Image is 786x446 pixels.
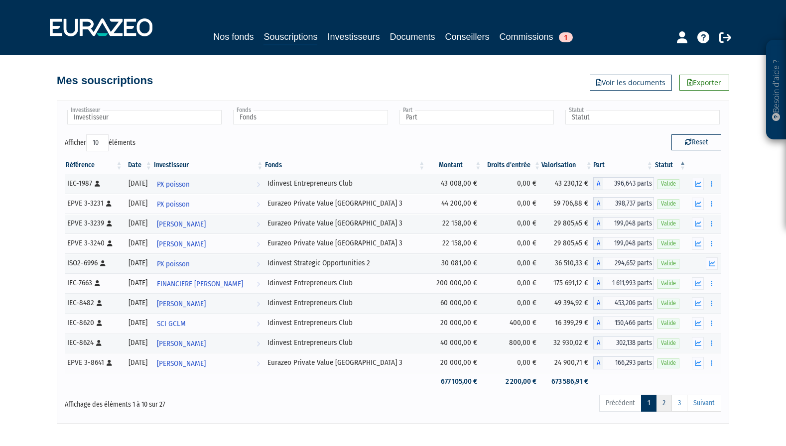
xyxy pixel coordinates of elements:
[593,317,654,330] div: A - Idinvest Entrepreneurs Club
[267,258,422,268] div: Idinvest Strategic Opportunities 2
[127,218,149,228] div: [DATE]
[657,319,679,328] span: Valide
[641,395,656,412] a: 1
[153,233,264,253] a: [PERSON_NAME]
[482,293,541,313] td: 0,00 €
[157,295,206,313] span: [PERSON_NAME]
[157,334,206,353] span: [PERSON_NAME]
[257,275,260,293] i: Voir l'investisseur
[153,313,264,333] a: SCI GCLM
[100,260,106,266] i: [Français] Personne physique
[106,201,112,207] i: [Français] Personne physique
[267,198,422,209] div: Eurazeo Private Value [GEOGRAPHIC_DATA] 3
[482,233,541,253] td: 0,00 €
[153,174,264,194] a: PX poisson
[65,157,123,174] th: Référence : activer pour trier la colonne par ordre croissant
[426,273,482,293] td: 200 000,00 €
[50,18,152,36] img: 1732889491-logotype_eurazeo_blanc_rvb.png
[541,273,593,293] td: 175 691,12 €
[257,315,260,333] i: Voir l'investisseur
[257,295,260,313] i: Voir l'investisseur
[67,278,120,288] div: IEC-7663
[67,218,120,228] div: EPVE 3-3239
[593,277,603,290] span: A
[671,134,721,150] button: Reset
[426,157,482,174] th: Montant: activer pour trier la colonne par ordre croissant
[426,373,482,390] td: 677 105,00 €
[65,134,135,151] label: Afficher éléments
[157,235,206,253] span: [PERSON_NAME]
[157,315,186,333] span: SCI GCLM
[541,157,593,174] th: Valorisation: activer pour trier la colonne par ordre croissant
[593,177,603,190] span: A
[603,257,654,270] span: 294,652 parts
[86,134,109,151] select: Afficheréléments
[593,197,654,210] div: A - Eurazeo Private Value Europe 3
[426,174,482,194] td: 43 008,00 €
[157,255,190,273] span: PX poisson
[541,194,593,214] td: 59 706,88 €
[127,357,149,368] div: [DATE]
[127,278,149,288] div: [DATE]
[426,333,482,353] td: 40 000,00 €
[157,354,206,373] span: [PERSON_NAME]
[267,357,422,368] div: Eurazeo Private Value [GEOGRAPHIC_DATA] 3
[127,337,149,348] div: [DATE]
[153,214,264,233] a: [PERSON_NAME]
[127,318,149,328] div: [DATE]
[771,45,782,135] p: Besoin d'aide ?
[657,358,679,368] span: Valide
[97,300,102,306] i: [Français] Personne physique
[157,215,206,233] span: [PERSON_NAME]
[482,333,541,353] td: 800,00 €
[327,30,380,44] a: Investisseurs
[127,178,149,189] div: [DATE]
[123,157,152,174] th: Date: activer pour trier la colonne par ordre croissant
[257,354,260,373] i: Voir l'investisseur
[267,337,422,348] div: Idinvest Entrepreneurs Club
[603,177,654,190] span: 396,643 parts
[426,194,482,214] td: 44 200,00 €
[107,240,113,246] i: [Français] Personne physique
[482,174,541,194] td: 0,00 €
[603,317,654,330] span: 150,466 parts
[267,238,422,248] div: Eurazeo Private Value [GEOGRAPHIC_DATA] 3
[657,338,679,348] span: Valide
[657,219,679,228] span: Valide
[264,157,426,174] th: Fonds: activer pour trier la colonne par ordre croissant
[67,337,120,348] div: IEC-8624
[593,237,603,250] span: A
[426,353,482,373] td: 20 000,00 €
[153,157,264,174] th: Investisseur: activer pour trier la colonne par ordre croissant
[603,297,654,310] span: 453,206 parts
[67,238,120,248] div: EPVE 3-3240
[67,258,120,268] div: ISO2-6996
[541,233,593,253] td: 29 805,45 €
[482,313,541,333] td: 400,00 €
[593,297,654,310] div: A - Idinvest Entrepreneurs Club
[482,214,541,233] td: 0,00 €
[603,217,654,230] span: 199,048 parts
[593,277,654,290] div: A - Idinvest Entrepreneurs Club
[593,257,603,270] span: A
[157,275,243,293] span: FINANCIERE [PERSON_NAME]
[153,353,264,373] a: [PERSON_NAME]
[153,293,264,313] a: [PERSON_NAME]
[656,395,672,412] a: 2
[593,317,603,330] span: A
[593,177,654,190] div: A - Idinvest Entrepreneurs Club
[96,340,102,346] i: [Français] Personne physique
[67,198,120,209] div: EPVE 3-3231
[107,221,112,226] i: [Français] Personne physique
[603,336,654,349] span: 302,138 parts
[482,353,541,373] td: 0,00 €
[127,298,149,308] div: [DATE]
[390,30,435,44] a: Documents
[482,373,541,390] td: 2 200,00 €
[593,336,603,349] span: A
[541,373,593,390] td: 673 586,91 €
[671,395,687,412] a: 3
[679,75,729,91] a: Exporter
[603,197,654,210] span: 398,737 parts
[426,313,482,333] td: 20 000,00 €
